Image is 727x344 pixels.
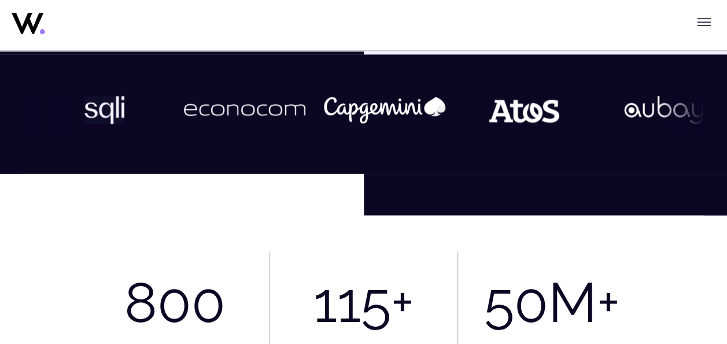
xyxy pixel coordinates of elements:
iframe: Chatbot [651,268,711,328]
div: + [391,270,414,335]
div: M+ [548,270,620,335]
button: Toggle menu [692,10,715,34]
div: 800 [124,270,226,335]
div: 115 [313,270,391,335]
div: 50 [484,270,548,335]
